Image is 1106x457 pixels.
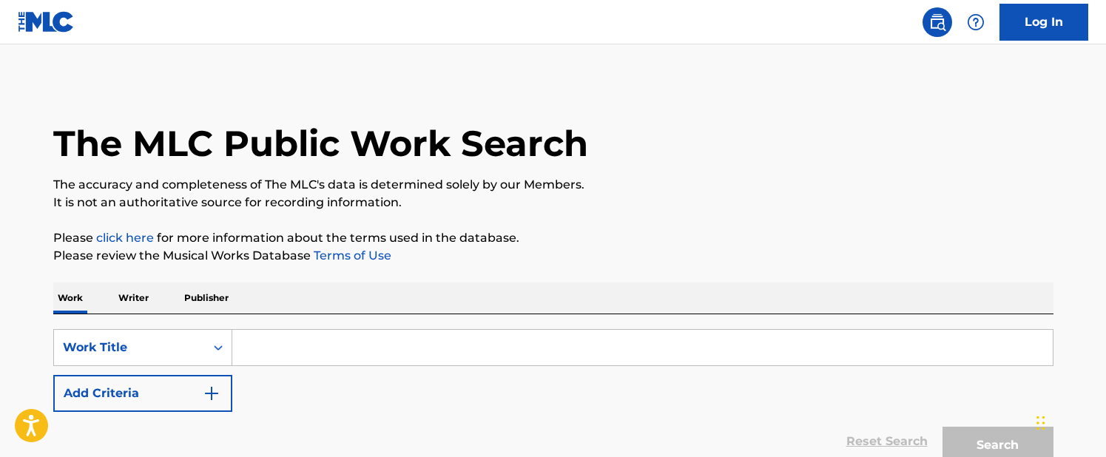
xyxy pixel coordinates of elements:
[311,248,391,263] a: Terms of Use
[967,13,985,31] img: help
[203,385,220,402] img: 9d2ae6d4665cec9f34b9.svg
[928,13,946,31] img: search
[1036,401,1045,445] div: ドラッグ
[999,4,1088,41] a: Log In
[114,282,153,314] p: Writer
[53,121,588,166] h1: The MLC Public Work Search
[923,7,952,37] a: Public Search
[53,194,1053,211] p: It is not an authoritative source for recording information.
[96,231,154,245] a: click here
[53,176,1053,194] p: The accuracy and completeness of The MLC's data is determined solely by our Members.
[1032,386,1106,457] iframe: Chat Widget
[53,282,87,314] p: Work
[53,375,232,412] button: Add Criteria
[961,7,991,37] div: Help
[180,282,233,314] p: Publisher
[1032,386,1106,457] div: チャットウィジェット
[18,11,75,33] img: MLC Logo
[53,247,1053,265] p: Please review the Musical Works Database
[53,229,1053,247] p: Please for more information about the terms used in the database.
[63,339,196,356] div: Work Title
